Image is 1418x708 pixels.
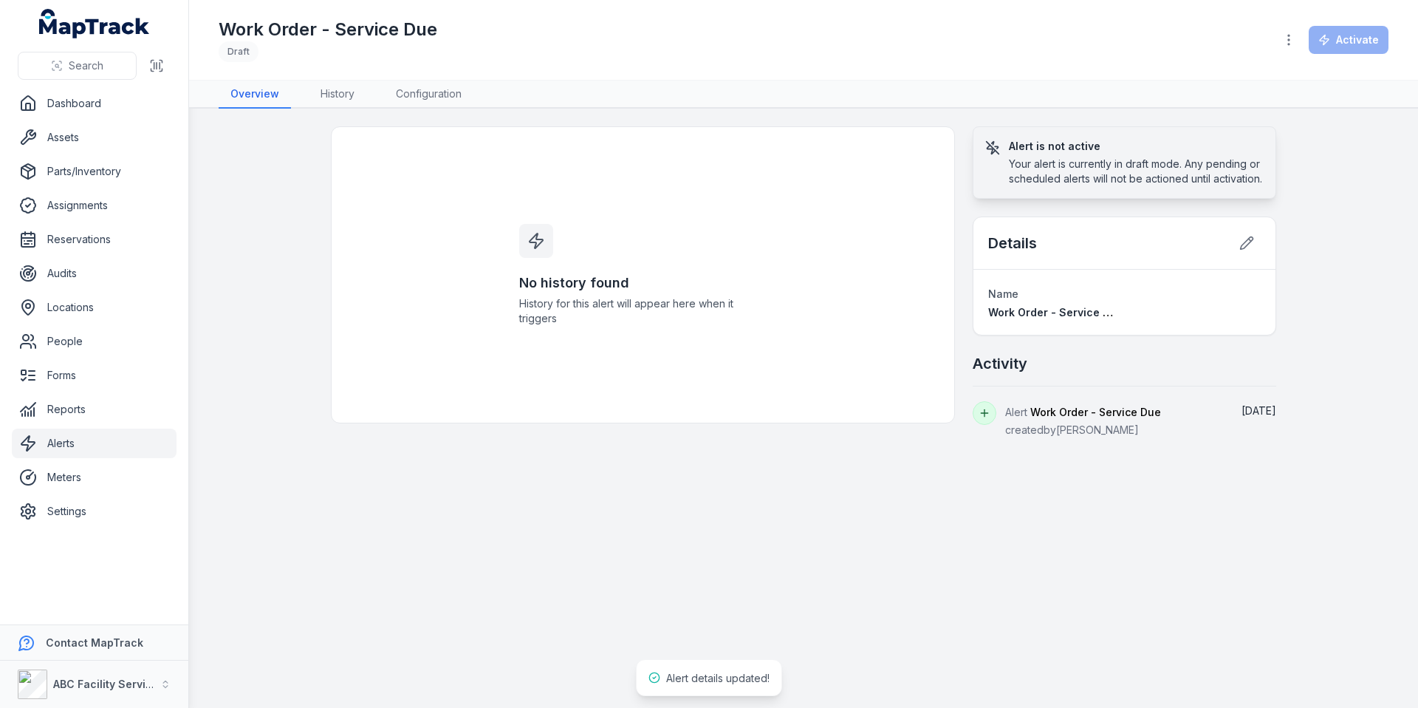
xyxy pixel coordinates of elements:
[988,306,1123,319] span: Work Order - Service Due
[666,672,770,684] span: Alert details updated!
[12,191,177,220] a: Assignments
[12,225,177,254] a: Reservations
[18,52,137,80] button: Search
[1030,406,1161,418] span: Work Order - Service Due
[12,463,177,492] a: Meters
[988,233,1037,253] h2: Details
[988,287,1018,300] span: Name
[12,497,177,526] a: Settings
[1009,139,1264,154] h3: Alert is not active
[12,361,177,390] a: Forms
[12,395,177,424] a: Reports
[12,327,177,356] a: People
[309,81,366,109] a: History
[219,41,258,62] div: Draft
[12,293,177,322] a: Locations
[519,296,767,326] span: History for this alert will appear here when it triggers
[12,89,177,118] a: Dashboard
[1005,406,1161,436] span: Alert created by [PERSON_NAME]
[973,353,1027,374] h2: Activity
[519,273,767,293] h3: No history found
[12,123,177,152] a: Assets
[12,259,177,288] a: Audits
[384,81,473,109] a: Configuration
[1009,157,1264,186] div: Your alert is currently in draft mode. Any pending or scheduled alerts will not be actioned until...
[53,678,165,690] strong: ABC Facility Services
[1241,404,1276,417] time: 15/10/2025, 11:53:07 am
[1241,404,1276,417] span: [DATE]
[39,9,150,38] a: MapTrack
[12,429,177,458] a: Alerts
[12,157,177,186] a: Parts/Inventory
[69,58,103,73] span: Search
[219,18,437,41] h1: Work Order - Service Due
[219,81,291,109] a: Overview
[46,636,143,649] strong: Contact MapTrack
